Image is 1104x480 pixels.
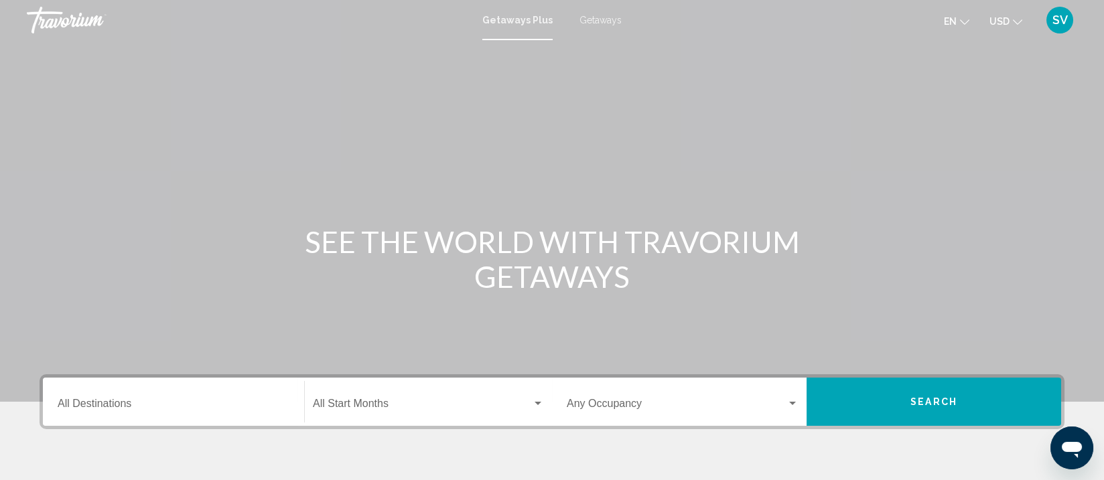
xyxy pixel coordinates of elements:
[944,16,957,27] span: en
[482,15,553,25] a: Getaways Plus
[1042,6,1077,34] button: User Menu
[27,7,469,33] a: Travorium
[989,11,1022,31] button: Change currency
[944,11,969,31] button: Change language
[1050,426,1093,469] iframe: Button to launch messaging window
[1052,13,1068,27] span: SV
[43,378,1061,426] div: Search widget
[807,378,1061,426] button: Search
[989,16,1010,27] span: USD
[301,224,803,294] h1: SEE THE WORLD WITH TRAVORIUM GETAWAYS
[910,397,957,408] span: Search
[579,15,622,25] a: Getaways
